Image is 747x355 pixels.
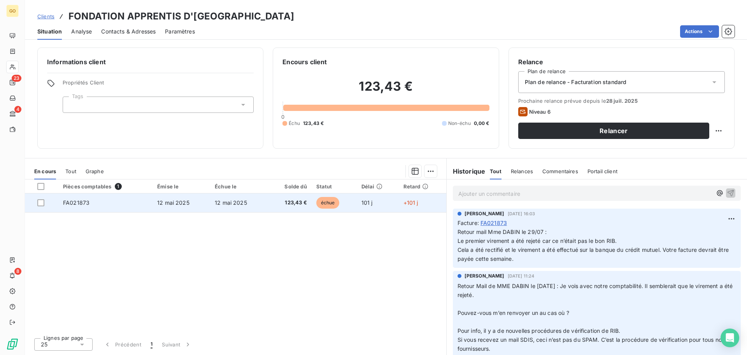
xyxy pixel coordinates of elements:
button: Précédent [99,336,146,353]
span: 4 [14,106,21,113]
span: Retour mail Mme DABIN le 29/07 : [458,228,547,235]
span: Contacts & Adresses [101,28,156,35]
span: 0,00 € [474,120,489,127]
h3: FONDATION APPRENTIS D'[GEOGRAPHIC_DATA] [68,9,294,23]
span: 123,43 € [303,120,324,127]
div: Pièces comptables [63,183,148,190]
span: 25 [41,341,47,348]
span: Pour info, il y a de nouvelles procédures de vérification de RIB. [458,327,621,334]
span: FA021873 [480,219,507,227]
h6: Relance [518,57,725,67]
img: Logo LeanPay [6,338,19,350]
span: 12 mai 2025 [157,199,189,206]
span: [PERSON_NAME] [465,210,505,217]
h2: 123,43 € [282,79,489,102]
div: Échue le [215,183,263,190]
span: Facture : [458,219,479,227]
span: Échu [289,120,300,127]
span: 23 [12,75,21,82]
button: Suivant [157,336,196,353]
span: Graphe [86,168,104,174]
span: Tout [490,168,502,174]
button: 1 [146,336,157,353]
span: Situation [37,28,62,35]
div: Open Intercom Messenger [721,329,739,347]
span: Le premier virement a été rejeté car ce n’était pas le bon RIB. [458,237,617,244]
span: 1 [115,183,122,190]
span: Non-échu [448,120,471,127]
span: 123,43 € [272,199,307,207]
span: Plan de relance - Facturation standard [525,78,627,86]
a: Clients [37,12,54,20]
span: Cela a été rectifié et le virement a été effectué sur la banque du crédit mutuel. Votre facture d... [458,246,730,262]
span: Analyse [71,28,92,35]
span: Relances [511,168,533,174]
button: Actions [680,25,719,38]
span: Clients [37,13,54,19]
span: En cours [34,168,56,174]
span: 1 [151,341,153,348]
span: Si vous recevez un mail SDIS, ceci n’est pas du SPAM. C’est la procédure de vérification pour tou... [458,336,726,352]
span: 0 [281,114,284,120]
span: 8 [14,268,21,275]
a: 4 [6,107,18,120]
button: Relancer [518,123,709,139]
span: Commentaires [542,168,578,174]
h6: Encours client [282,57,327,67]
span: Prochaine relance prévue depuis le [518,98,725,104]
input: Ajouter une valeur [69,101,75,108]
span: 28 juil. 2025 [606,98,638,104]
span: 101 j [361,199,373,206]
span: [DATE] 16:03 [508,211,535,216]
span: Retour Mail de MME DABIN le [DATE] : Je vois avec notre comptabilité. Il semblerait que le vireme... [458,283,735,298]
a: 23 [6,76,18,89]
span: +101 j [403,199,418,206]
span: Niveau 6 [529,109,551,115]
h6: Informations client [47,57,254,67]
span: Propriétés Client [63,79,254,90]
span: [DATE] 11:24 [508,274,535,278]
div: Statut [316,183,352,190]
span: FA021873 [63,199,89,206]
div: Émise le [157,183,205,190]
div: Retard [403,183,442,190]
span: Paramètres [165,28,195,35]
span: échue [316,197,340,209]
div: Solde dû [272,183,307,190]
div: Délai [361,183,394,190]
span: Portail client [587,168,617,174]
span: [PERSON_NAME] [465,272,505,279]
span: Pouvez-vous m’en renvoyer un au cas où ? [458,309,569,316]
span: Tout [65,168,76,174]
div: GO [6,5,19,17]
h6: Historique [447,167,486,176]
span: 12 mai 2025 [215,199,247,206]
